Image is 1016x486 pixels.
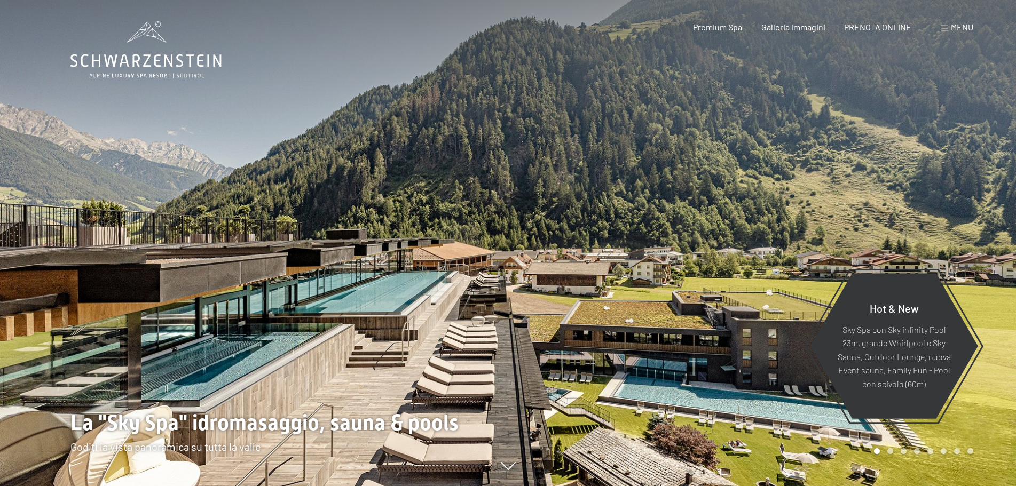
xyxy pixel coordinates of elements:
a: Hot & New Sky Spa con Sky infinity Pool 23m, grande Whirlpool e Sky Sauna, Outdoor Lounge, nuova ... [809,273,979,419]
div: Carousel Page 3 [901,448,907,454]
div: Carousel Page 1 (Current Slide) [874,448,880,454]
div: Carousel Page 2 [887,448,893,454]
div: Carousel Pagination [870,448,973,454]
a: Premium Spa [693,22,742,32]
div: Carousel Page 6 [941,448,947,454]
a: Galleria immagini [761,22,825,32]
div: Carousel Page 8 [967,448,973,454]
span: Hot & New [870,301,919,314]
div: Carousel Page 5 [927,448,933,454]
span: Menu [951,22,973,32]
a: PRENOTA ONLINE [844,22,911,32]
div: Carousel Page 7 [954,448,960,454]
div: Carousel Page 4 [914,448,920,454]
p: Sky Spa con Sky infinity Pool 23m, grande Whirlpool e Sky Sauna, Outdoor Lounge, nuova Event saun... [836,322,952,391]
